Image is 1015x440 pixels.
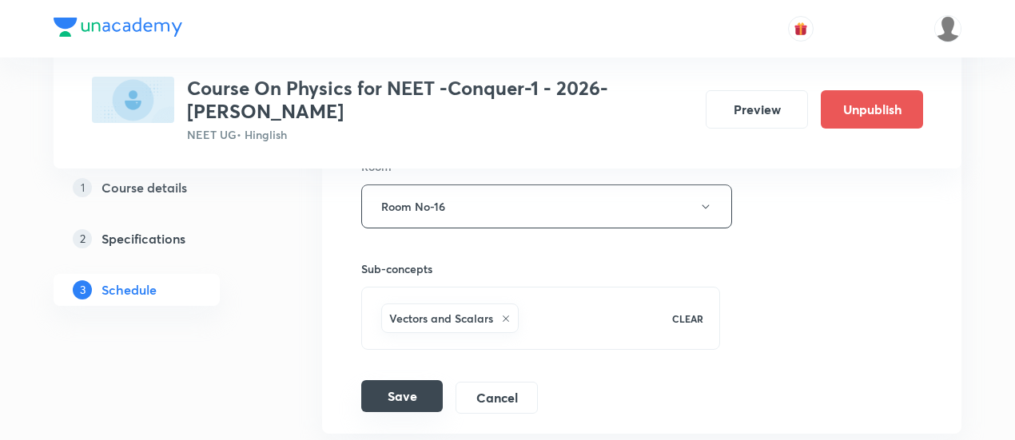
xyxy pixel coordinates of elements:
[54,18,182,37] img: Company Logo
[788,16,814,42] button: avatar
[54,223,271,255] a: 2Specifications
[54,172,271,204] a: 1Course details
[73,178,92,197] p: 1
[456,382,538,414] button: Cancel
[706,90,808,129] button: Preview
[101,229,185,248] h5: Specifications
[54,18,182,41] a: Company Logo
[821,90,923,129] button: Unpublish
[73,280,92,299] p: 3
[101,178,187,197] h5: Course details
[187,126,693,143] p: NEET UG • Hinglish
[361,380,443,412] button: Save
[934,15,961,42] img: Mustafa kamal
[187,77,693,123] h3: Course On Physics for NEET -Conquer-1 - 2026- [PERSON_NAME]
[361,184,732,228] button: Room No-16
[672,311,703,326] p: CLEAR
[361,260,720,277] h6: Sub-concepts
[794,22,808,36] img: avatar
[92,77,174,123] img: 3903ABFF-660C-4E76-AFC3-FFF9B7C6894F_plus.png
[389,310,493,327] h6: Vectors and Scalars
[101,280,157,299] h5: Schedule
[73,229,92,248] p: 2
